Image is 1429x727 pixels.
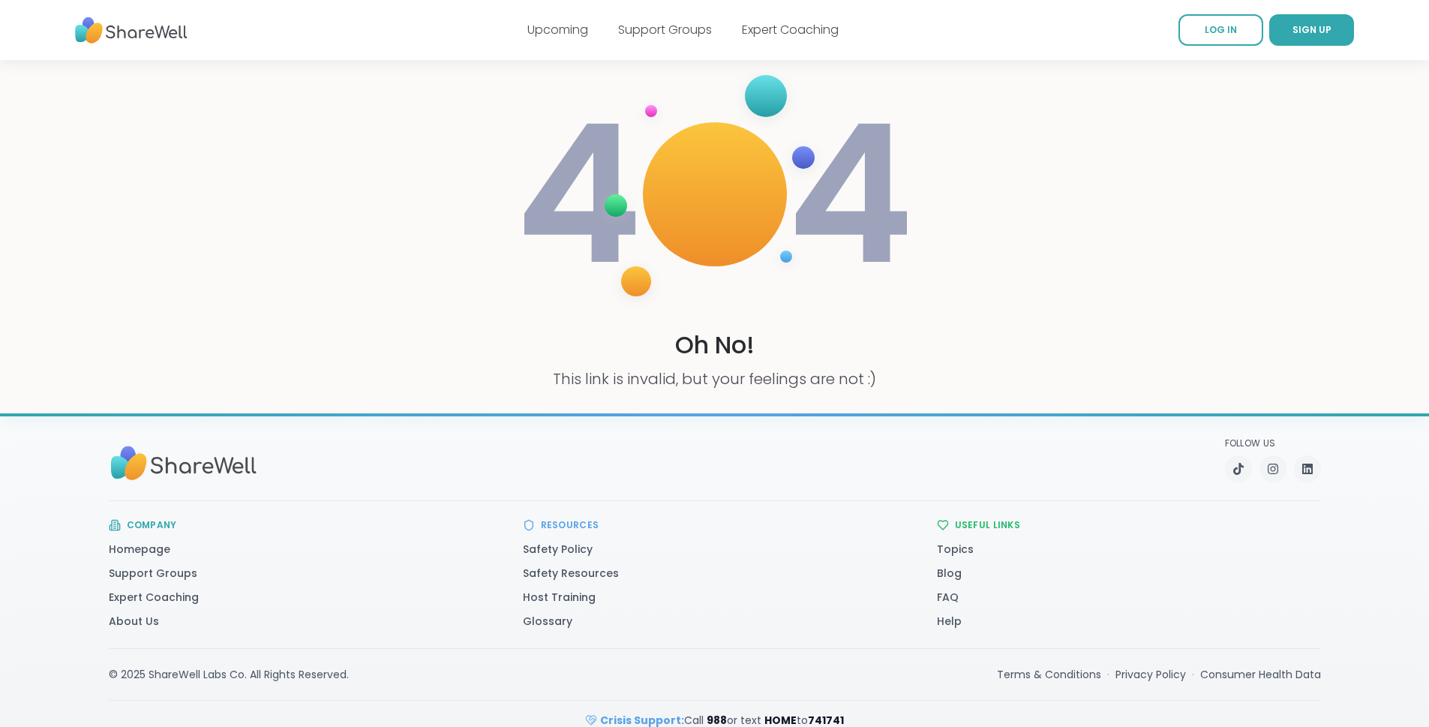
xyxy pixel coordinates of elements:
[955,519,1021,531] h3: Useful Links
[523,614,572,629] a: Glossary
[1107,667,1109,682] span: ·
[1294,455,1321,482] a: LinkedIn
[109,667,349,682] div: © 2025 ShareWell Labs Co. All Rights Reserved.
[1205,23,1237,36] span: LOG IN
[618,21,712,38] a: Support Groups
[937,566,962,581] a: Blog
[997,667,1101,682] a: Terms & Conditions
[1225,455,1252,482] a: TikTok
[109,614,159,629] a: About Us
[937,614,962,629] a: Help
[937,590,959,605] a: FAQ
[1192,667,1194,682] span: ·
[1269,14,1354,46] a: SIGN UP
[675,329,755,362] h1: Oh No!
[523,590,596,605] a: Host Training
[1225,437,1321,449] p: Follow Us
[1200,667,1321,682] a: Consumer Health Data
[1178,14,1263,46] a: LOG IN
[1115,667,1186,682] a: Privacy Policy
[515,60,914,329] img: 404
[109,590,199,605] a: Expert Coaching
[75,10,188,51] img: ShareWell Nav Logo
[937,542,974,557] a: Topics
[1292,23,1331,36] span: SIGN UP
[1259,455,1286,482] a: Instagram
[109,566,197,581] a: Support Groups
[109,439,259,488] img: Sharewell
[527,21,588,38] a: Upcoming
[109,542,170,557] a: Homepage
[553,368,876,389] p: This link is invalid, but your feelings are not :)
[523,566,619,581] a: Safety Resources
[127,519,177,531] h3: Company
[541,519,599,531] h3: Resources
[523,542,593,557] a: Safety Policy
[742,21,839,38] a: Expert Coaching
